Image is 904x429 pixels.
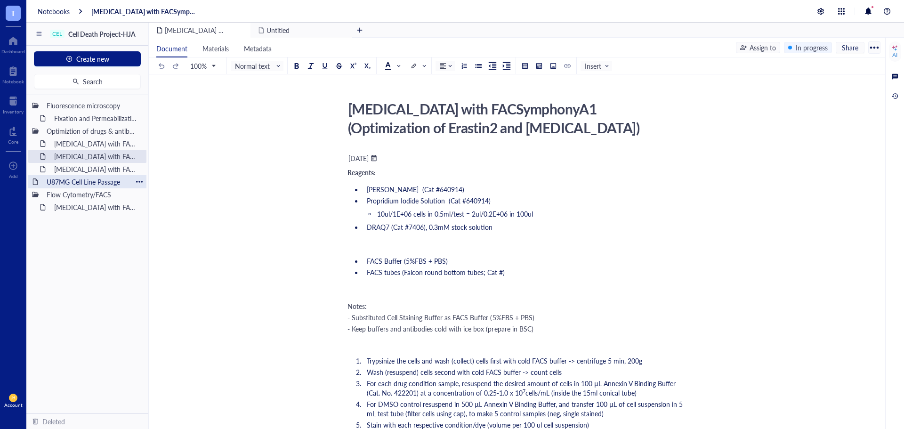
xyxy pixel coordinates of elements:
div: [MEDICAL_DATA] with FACSymphonyA1 [50,201,143,214]
div: Flow Cytometry/FACS [42,188,143,201]
span: JH [11,396,16,400]
div: [MEDICAL_DATA] with FACSymphonyA1 (Optimization of [MEDICAL_DATA], Erastin2) (Copy) [50,137,143,150]
span: 100% [190,62,215,70]
div: CEL [52,31,62,37]
span: FACS Buffer (5%FBS + PBS) [367,256,448,266]
span: [PERSON_NAME] (Cat #640914) [367,185,464,194]
span: 7 [523,388,525,395]
a: Core [8,124,18,145]
a: Inventory [3,94,24,114]
div: [DATE] [348,154,369,162]
a: [MEDICAL_DATA] with FACSymphonyA1 (Optimization of Erastin2 and [MEDICAL_DATA]) [91,7,198,16]
span: Reagents: [347,168,376,177]
div: U87MG Cell Line Passage [42,175,132,188]
div: Account [4,402,23,408]
div: Add [9,173,18,179]
span: Notes: [347,301,367,311]
span: cells/mL (inside the 15ml conical tube) [525,388,637,397]
div: Inventory [3,109,24,114]
span: Create new [76,55,109,63]
span: Propridium Iodide Solution (Cat #640914) [367,196,491,205]
span: Share [842,43,858,52]
span: Normal text [235,62,281,70]
span: - Keep buffers and antibodies cold with ice box (prepare in BSC) [347,324,533,333]
button: Share [836,42,864,53]
span: Cell Death Project-HJA [68,29,136,39]
span: For DMSO control resuspend in 500 µL Annexin V Binding Buffer, and transfer 100 µL of cell suspen... [367,399,685,418]
span: FACS tubes (Falcon round bottom tubes; Cat #) [367,267,505,277]
div: Fixation and Permeabilization before Fluorescence Microscopy (Nikon JIS) [50,112,143,125]
span: Wash (resuspend) cells second with cold FACS buffer -> count cells [367,367,562,377]
span: For each drug condition sample, resuspend the desired amount of cells in 100 µL Annexin V Binding... [367,379,678,397]
div: AI [892,51,897,59]
span: Metadata [244,44,272,53]
div: Notebook [2,79,24,84]
div: [MEDICAL_DATA] with FACSymphonyA1 (Optimization of Erastin2 and [MEDICAL_DATA]) [50,150,143,163]
a: Notebooks [38,7,70,16]
span: T [11,7,16,19]
div: Fluorescence microscopy [42,99,143,112]
span: DRAQ7 (Cat #7406), 0.3mM stock solution [367,222,492,232]
div: Dashboard [1,49,25,54]
div: Optimiztion of drugs & antibodies [42,124,143,138]
span: Materials [202,44,229,53]
span: 10ul/1E+06 cells in 0.5ml/test = 2ul/0.2E+06 in 100ul [377,209,533,219]
span: Trypsinize the cells and wash (collect) cells first with cold FACS buffer -> centrifuge 5 min, 200g [367,356,642,365]
span: - Substituted Cell Staining Buffer as FACS Buffer (5%FBS + PBS) [347,313,534,322]
div: In progress [796,42,828,53]
div: [MEDICAL_DATA] with FACSymphonyA1 (Optimization of Erastin2 and [MEDICAL_DATA]) [344,97,679,139]
div: [MEDICAL_DATA] with FACSymphonyA1 (Optimization of Annexin V, PI, DRAQ7 with [MEDICAL_DATA], Eras... [50,162,143,176]
span: Insert [585,62,610,70]
a: Notebook [2,64,24,84]
div: Assign to [750,42,776,53]
div: Core [8,139,18,145]
a: Dashboard [1,33,25,54]
div: Deleted [42,416,65,427]
span: Search [83,78,103,85]
button: Create new [34,51,141,66]
button: Search [34,74,141,89]
span: Document [156,44,187,53]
